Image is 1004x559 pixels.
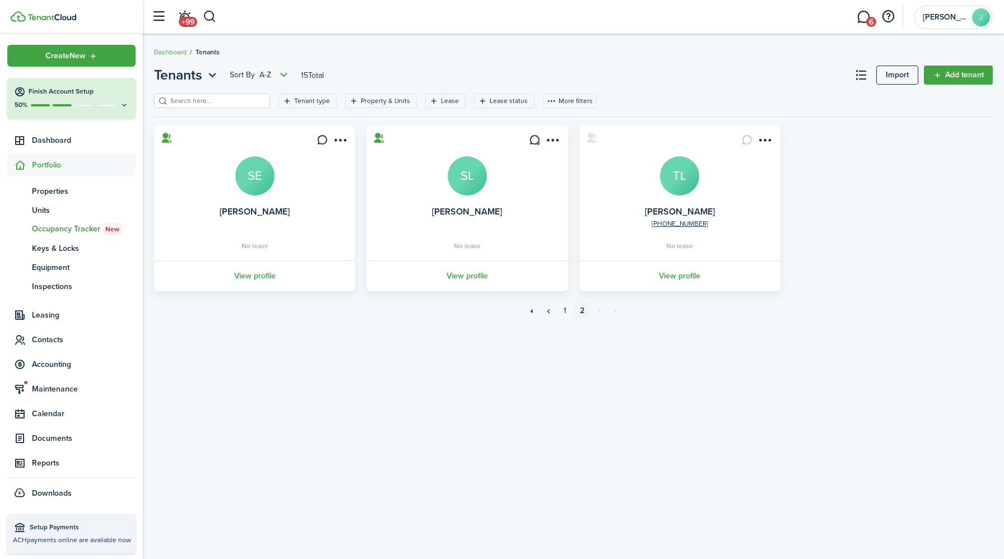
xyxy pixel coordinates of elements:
button: Open menu [154,65,220,85]
a: Messaging [853,3,874,31]
span: Downloads [32,487,72,499]
span: No lease [666,243,693,249]
span: Jeanne [923,13,968,21]
a: Add tenant [924,66,993,85]
filter-tag-label: Property & Units [361,96,410,106]
span: Calendar [32,408,136,420]
h4: Finish Account Setup [29,87,129,96]
filter-tag: Open filter [474,94,534,108]
filter-tag: Open filter [278,94,337,108]
p: 50% [14,100,28,110]
a: Dashboard [7,129,136,151]
button: Open menu [543,134,561,150]
filter-tag-label: Tenant type [294,96,330,106]
span: +99 [179,17,197,27]
a: Previous [540,302,557,319]
a: SL [448,156,487,195]
a: View profile [365,260,569,291]
span: No lease [454,243,481,249]
a: First [523,302,540,319]
input: Search here... [168,96,266,106]
header-page-total: 15 Total [301,69,324,81]
span: Leasing [32,309,136,321]
p: ACH [13,535,130,545]
button: Open menu [331,134,348,150]
a: View profile [152,260,357,291]
filter-tag: Open filter [425,94,466,108]
button: Open resource center [878,7,898,26]
a: Occupancy TrackerNew [7,220,136,239]
a: Next [591,302,607,319]
a: 1 [557,302,574,319]
span: payments online are available now [27,535,131,545]
span: Portfolio [32,159,136,171]
span: A-Z [259,69,271,81]
button: Open menu [756,134,774,150]
span: 6 [866,17,876,27]
a: Last [607,302,624,319]
a: Equipment [7,258,136,277]
avatar-text: J [972,8,990,26]
a: Keys & Locks [7,239,136,258]
span: New [105,224,119,234]
span: Contacts [32,334,136,346]
a: Inspections [7,277,136,296]
img: TenantCloud [27,14,76,21]
span: Accounting [32,358,136,370]
span: Tenants [196,47,220,57]
span: Keys & Locks [32,243,136,254]
span: Create New [45,52,86,60]
span: No lease [241,243,268,249]
filter-tag: Open filter [345,94,417,108]
button: Open menu [7,45,136,67]
button: Tenants [154,65,220,85]
button: Search [203,7,217,26]
button: More filters [543,94,597,108]
span: Reports [32,457,136,469]
a: Import [876,66,918,85]
button: Finish Account Setup50% [7,78,136,118]
a: Dashboard [154,47,187,57]
span: Units [32,204,136,216]
a: TL [660,156,699,195]
a: [PERSON_NAME] [432,205,502,218]
button: Sort byA-Z [230,68,291,82]
a: [PERSON_NAME] [645,205,715,218]
a: [PERSON_NAME] [220,205,290,218]
span: Dashboard [32,134,136,146]
filter-tag-label: Lease status [490,96,528,106]
a: Units [7,201,136,220]
span: Maintenance [32,383,136,395]
a: Properties [7,181,136,201]
button: Open menu [230,68,291,82]
a: Reports [7,452,136,474]
span: Sort by [230,69,259,81]
a: View profile [578,260,782,291]
a: SE [235,156,275,195]
span: Equipment [32,262,136,273]
a: Setup PaymentsACHpayments online are available now [7,514,136,553]
a: 2 [574,302,591,319]
span: Properties [32,185,136,197]
span: Documents [32,432,136,444]
span: Inspections [32,281,136,292]
a: [PHONE_NUMBER] [652,218,708,229]
img: TenantCloud [11,11,26,22]
span: Occupancy Tracker [32,223,136,235]
a: Notifications [174,3,195,31]
button: Open sidebar [148,6,169,27]
filter-tag-label: Lease [441,96,459,106]
span: Tenants [154,65,202,85]
span: Setup Payments [30,522,130,533]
